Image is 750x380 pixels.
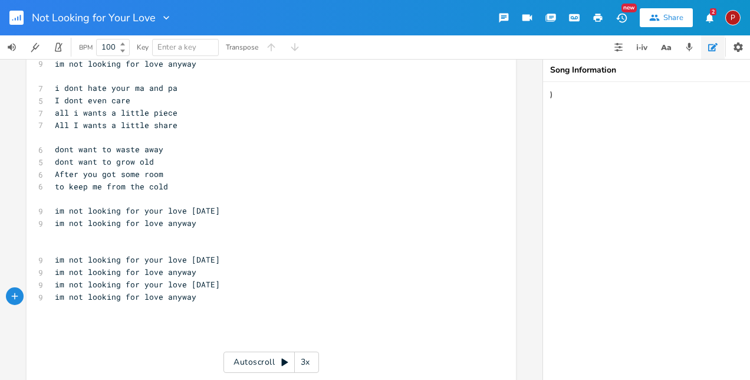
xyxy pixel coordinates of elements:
[610,7,633,28] button: New
[55,254,220,265] span: im not looking for your love [DATE]
[55,95,130,106] span: I dont even care
[79,44,93,51] div: BPM
[55,156,154,167] span: dont want to grow old
[710,8,716,15] div: 2
[55,267,196,277] span: im not looking for love anyway
[226,44,258,51] div: Transpose
[55,58,196,69] span: im not looking for love anyway
[698,7,721,28] button: 2
[223,352,319,373] div: Autoscroll
[663,12,683,23] div: Share
[55,291,196,302] span: im not looking for love anyway
[725,4,741,31] button: P
[725,10,741,25] div: popscastle
[157,42,196,53] span: Enter a key
[621,4,637,12] div: New
[640,8,693,27] button: Share
[137,44,149,51] div: Key
[55,83,177,93] span: i dont hate your ma and pa
[295,352,316,373] div: 3x
[55,279,220,290] span: im not looking for your love [DATE]
[55,205,220,216] span: im not looking for your love [DATE]
[32,12,156,23] span: Not Looking for Your Love
[55,181,168,192] span: to keep me from the cold
[55,218,196,228] span: im not looking for love anyway
[55,107,177,118] span: all i wants a little piece
[55,144,163,155] span: dont want to waste away
[55,169,163,179] span: After you got some room
[55,120,177,130] span: All I wants a little share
